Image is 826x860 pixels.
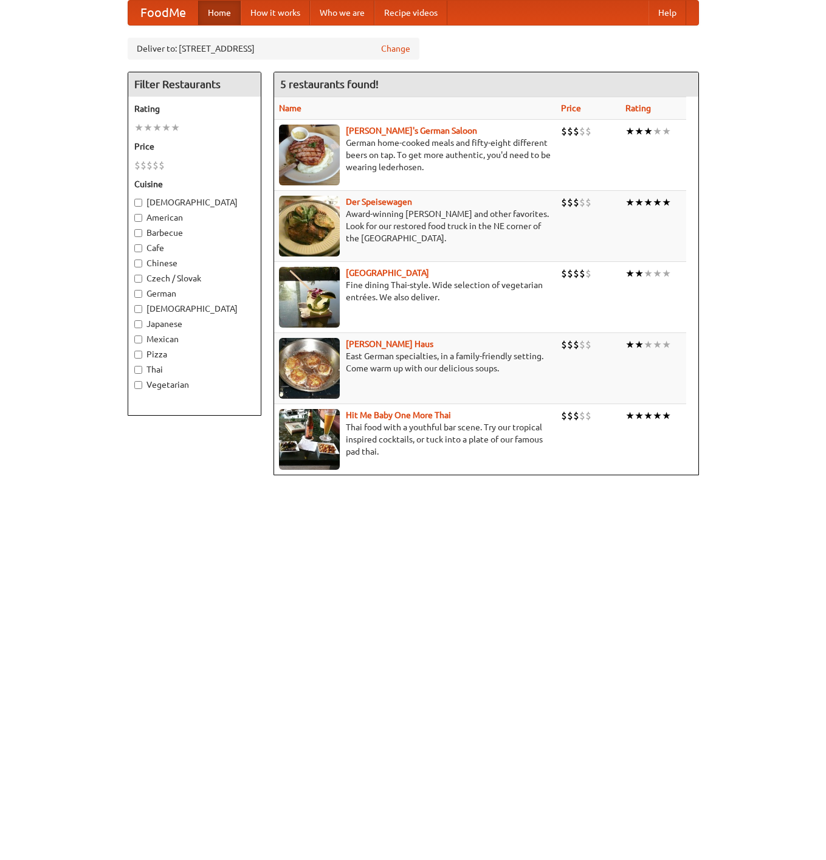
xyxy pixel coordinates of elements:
h5: Cuisine [134,178,255,190]
input: Chinese [134,260,142,267]
li: ★ [662,267,671,280]
li: ★ [644,125,653,138]
b: Der Speisewagen [346,197,412,207]
li: ★ [662,338,671,351]
input: American [134,214,142,222]
a: Recipe videos [374,1,447,25]
li: ★ [625,338,635,351]
a: Home [198,1,241,25]
li: $ [567,196,573,209]
img: kohlhaus.jpg [279,338,340,399]
li: ★ [625,125,635,138]
li: ★ [653,338,662,351]
li: ★ [644,409,653,422]
input: Japanese [134,320,142,328]
li: $ [573,338,579,351]
li: ★ [644,196,653,209]
label: Mexican [134,333,255,345]
li: $ [579,409,585,422]
a: Change [381,43,410,55]
li: $ [573,409,579,422]
p: German home-cooked meals and fifty-eight different beers on tap. To get more authentic, you'd nee... [279,137,551,173]
li: $ [561,338,567,351]
li: $ [579,196,585,209]
li: $ [146,159,153,172]
label: American [134,212,255,224]
li: $ [561,409,567,422]
li: $ [567,267,573,280]
p: Fine dining Thai-style. Wide selection of vegetarian entrées. We also deliver. [279,279,551,303]
li: $ [567,409,573,422]
label: Czech / Slovak [134,272,255,284]
input: Cafe [134,244,142,252]
label: Thai [134,363,255,376]
input: [DEMOGRAPHIC_DATA] [134,199,142,207]
li: ★ [662,409,671,422]
li: $ [585,338,591,351]
a: [PERSON_NAME]'s German Saloon [346,126,477,136]
li: ★ [662,125,671,138]
li: $ [579,267,585,280]
li: $ [585,196,591,209]
b: [GEOGRAPHIC_DATA] [346,268,429,278]
li: ★ [153,121,162,134]
label: German [134,287,255,300]
h4: Filter Restaurants [128,72,261,97]
img: esthers.jpg [279,125,340,185]
li: $ [573,125,579,138]
label: Cafe [134,242,255,254]
input: [DEMOGRAPHIC_DATA] [134,305,142,313]
li: $ [567,338,573,351]
li: $ [561,267,567,280]
a: Price [561,103,581,113]
label: Japanese [134,318,255,330]
li: ★ [134,121,143,134]
a: Hit Me Baby One More Thai [346,410,451,420]
li: ★ [635,267,644,280]
li: $ [579,338,585,351]
li: ★ [644,338,653,351]
input: Pizza [134,351,142,359]
li: ★ [635,338,644,351]
input: Barbecue [134,229,142,237]
input: Vegetarian [134,381,142,389]
h5: Price [134,140,255,153]
a: How it works [241,1,310,25]
li: ★ [644,267,653,280]
li: ★ [653,196,662,209]
li: ★ [635,409,644,422]
li: $ [561,125,567,138]
p: East German specialties, in a family-friendly setting. Come warm up with our delicious soups. [279,350,551,374]
li: ★ [653,125,662,138]
input: Czech / Slovak [134,275,142,283]
li: ★ [625,196,635,209]
img: babythai.jpg [279,409,340,470]
div: Deliver to: [STREET_ADDRESS] [128,38,419,60]
a: Name [279,103,301,113]
li: $ [573,267,579,280]
li: $ [585,409,591,422]
li: $ [579,125,585,138]
img: satay.jpg [279,267,340,328]
li: $ [140,159,146,172]
li: $ [567,125,573,138]
li: $ [153,159,159,172]
img: speisewagen.jpg [279,196,340,256]
a: FoodMe [128,1,198,25]
input: Thai [134,366,142,374]
li: ★ [162,121,171,134]
li: ★ [171,121,180,134]
label: Chinese [134,257,255,269]
li: ★ [625,409,635,422]
label: Barbecue [134,227,255,239]
label: [DEMOGRAPHIC_DATA] [134,196,255,208]
li: ★ [653,267,662,280]
input: German [134,290,142,298]
li: $ [561,196,567,209]
a: Help [649,1,686,25]
label: [DEMOGRAPHIC_DATA] [134,303,255,315]
h5: Rating [134,103,255,115]
a: [PERSON_NAME] Haus [346,339,433,349]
